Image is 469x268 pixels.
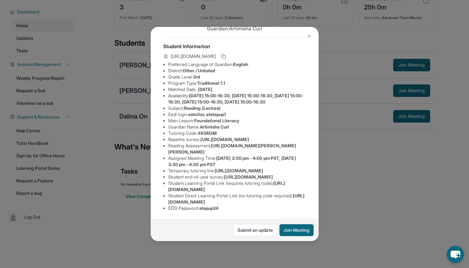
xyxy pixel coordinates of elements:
li: Reading Assessment : [168,143,306,155]
span: stepup24 [199,205,219,211]
span: XK9N3M [198,130,217,136]
li: Matched Date: [168,86,306,93]
a: Submit an update [233,224,277,236]
span: [DATE] [198,87,212,92]
span: [URL][DOMAIN_NAME][PERSON_NAME][PERSON_NAME] [168,143,296,154]
span: Foundational Literacy [194,118,239,123]
span: Artimisha Curl [200,124,229,129]
li: EEDI Password : [168,205,306,211]
li: Program Type: [168,80,306,86]
li: Assigned Meeting Time : [168,155,306,168]
li: Guardian Name : [168,124,306,130]
span: estellac.atstepup1 [188,112,226,117]
button: Join Meeting [279,224,314,236]
li: District: [168,68,306,74]
li: Main Lesson : [168,118,306,124]
span: Traditional 1:1 [197,80,225,86]
p: Guardian: Artimisha Curl [163,25,306,32]
li: Baseline survey : [168,136,306,143]
span: Other / Unlisted [183,68,215,73]
li: Eedi login : [168,111,306,118]
li: Preferred Language of Guardian: [168,61,306,68]
span: [URL][DOMAIN_NAME] [224,174,273,180]
h4: Student Information [163,43,306,50]
li: Student Direct Learning Portal Link (no tutoring code required) : [168,193,306,205]
li: Tutoring Code : [168,130,306,136]
span: [URL][DOMAIN_NAME] [171,53,216,59]
span: 3rd [193,74,200,79]
img: Close Icon [307,34,312,39]
button: Copy link [220,53,227,60]
button: chat-button [447,246,464,263]
li: Subject : [168,105,306,111]
li: Grade Level: [168,74,306,80]
span: [URL][DOMAIN_NAME] [201,137,249,142]
li: Student end-of-year survey : [168,174,306,180]
span: [URL][DOMAIN_NAME] [215,168,263,173]
span: Reading (Lectura) [184,105,221,111]
span: English [233,62,248,67]
li: Student Learning Portal Link (requires tutoring code) : [168,180,306,193]
span: [DATE] 15:00-16:30, [DATE] 15:00-16:30, [DATE] 15:00-16:30, [DATE] 15:00-16:30, [DATE] 15:00-16:30 [168,93,304,104]
li: Temporary tutoring link : [168,168,306,174]
span: [DATE] 3:00 pm - 4:00 pm PST, [DATE] 3:30 pm - 4:30 pm PST [168,155,296,167]
li: Availability: [168,93,306,105]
